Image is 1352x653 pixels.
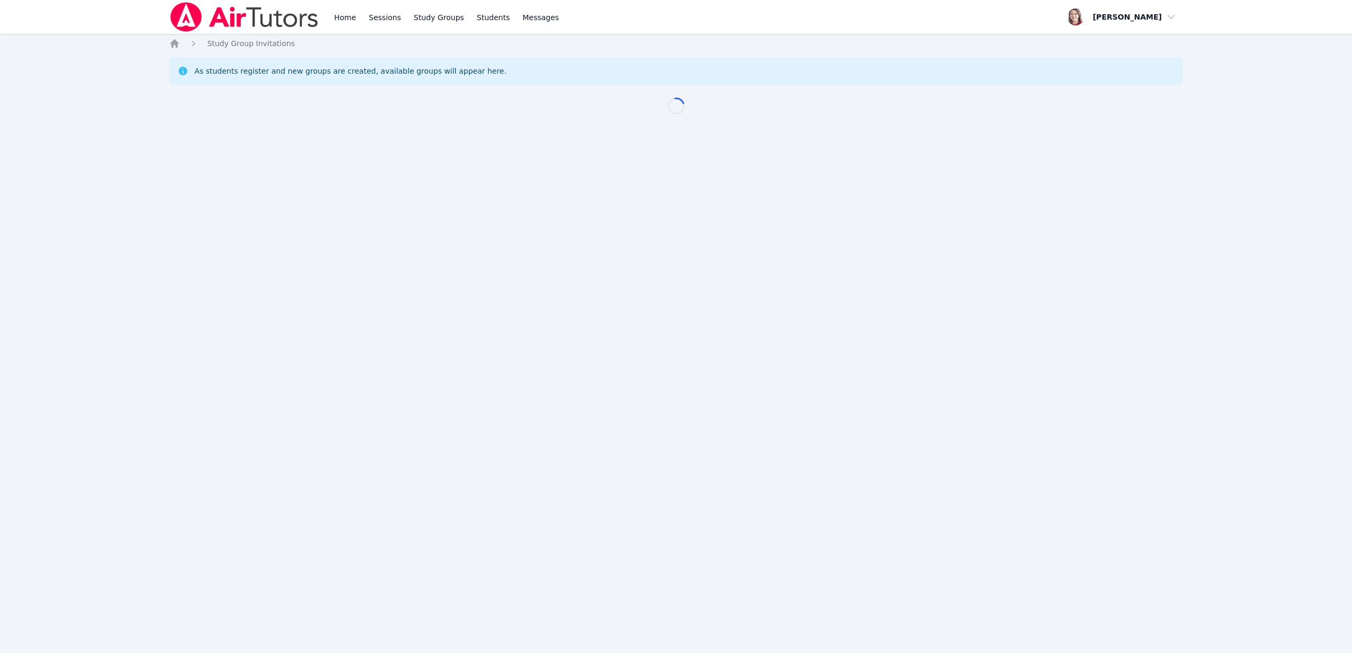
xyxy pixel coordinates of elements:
[195,66,507,76] div: As students register and new groups are created, available groups will appear here.
[169,38,1183,49] nav: Breadcrumb
[207,39,295,48] span: Study Group Invitations
[522,12,559,23] span: Messages
[207,38,295,49] a: Study Group Invitations
[169,2,319,32] img: Air Tutors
